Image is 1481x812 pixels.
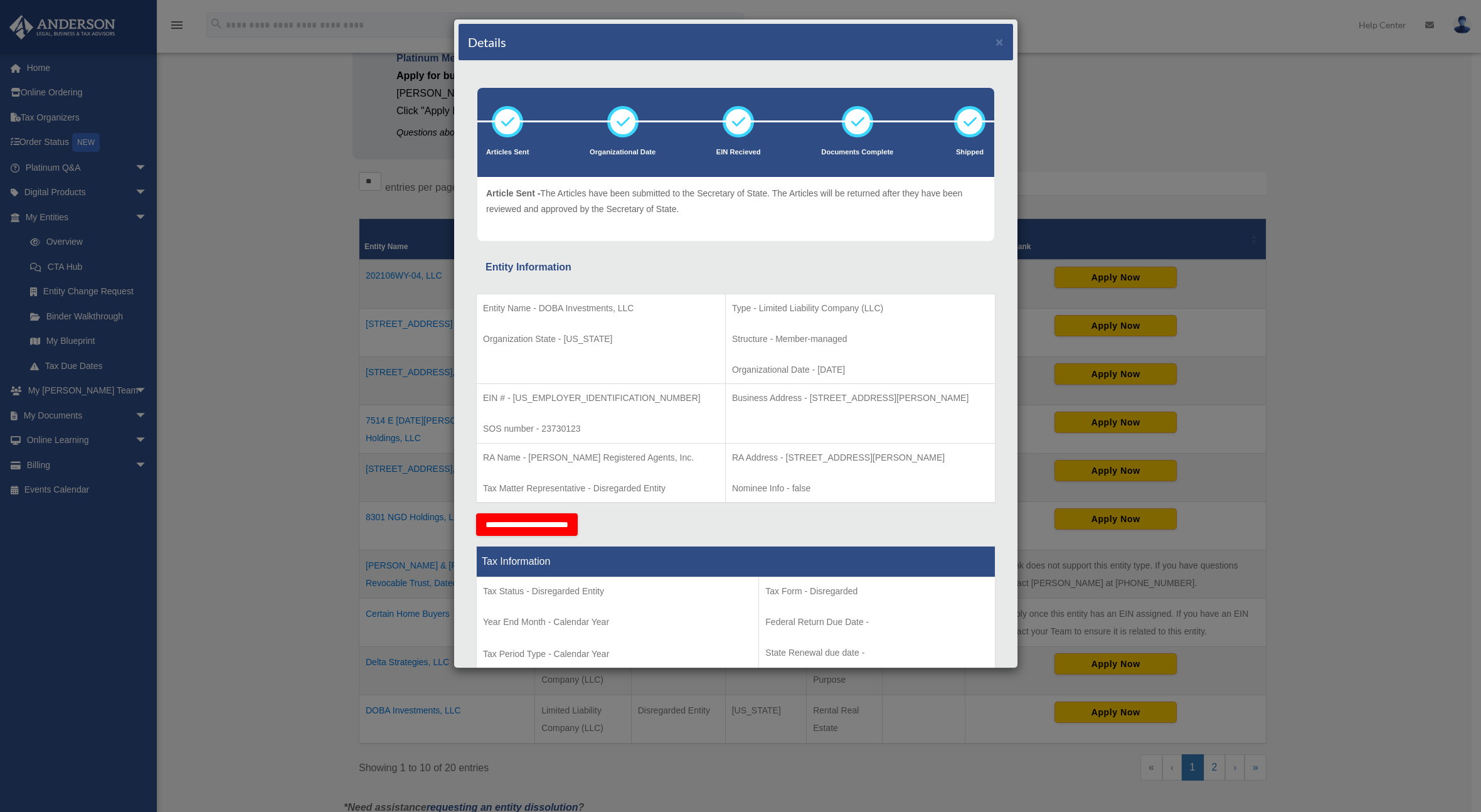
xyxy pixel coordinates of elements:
[486,146,529,159] p: Articles Sent
[477,547,995,577] th: Tax Information
[821,146,893,159] p: Documents Complete
[477,577,759,670] td: Tax Period Type - Calendar Year
[732,331,989,347] p: Structure - Member-managed
[765,614,989,630] p: Federal Return Due Date -
[732,481,989,496] p: Nominee Info - false
[995,35,1004,48] button: ×
[483,481,719,496] p: Tax Matter Representative - Disregarded Entity
[483,450,719,466] p: RA Name - [PERSON_NAME] Registered Agents, Inc.
[486,188,540,198] span: Article Sent -
[486,259,986,276] div: Entity Information
[483,301,719,316] p: Entity Name - DOBA Investments, LLC
[483,421,719,437] p: SOS number - 23730123
[954,146,985,159] p: Shipped
[765,645,989,661] p: State Renewal due date -
[483,614,752,630] p: Year End Month - Calendar Year
[765,584,989,599] p: Tax Form - Disregarded
[732,362,989,378] p: Organizational Date - [DATE]
[732,301,989,316] p: Type - Limited Liability Company (LLC)
[716,146,761,159] p: EIN Recieved
[483,331,719,347] p: Organization State - [US_STATE]
[732,390,989,406] p: Business Address - [STREET_ADDRESS][PERSON_NAME]
[483,584,752,599] p: Tax Status - Disregarded Entity
[483,390,719,406] p: EIN # - [US_EMPLOYER_IDENTIFICATION_NUMBER]
[486,186,985,216] p: The Articles have been submitted to the Secretary of State. The Articles will be returned after t...
[590,146,656,159] p: Organizational Date
[468,33,506,51] h4: Details
[732,450,989,466] p: RA Address - [STREET_ADDRESS][PERSON_NAME]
